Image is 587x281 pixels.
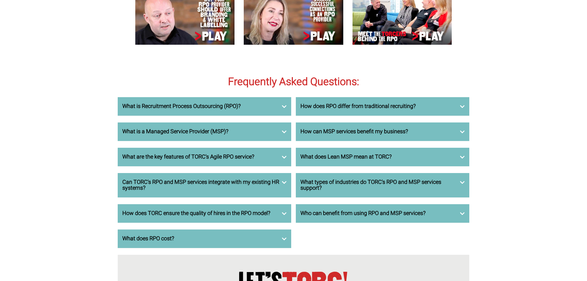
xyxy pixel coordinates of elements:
[296,173,469,198] a: What types of industries do TORC's RPO and MSP services support?
[122,103,287,110] h3: What is Recruitment Process Outsourcing (RPO)?
[118,173,291,198] a: Can TORC's RPO and MSP services integrate with my existing HR systems?
[122,154,287,160] h3: What are the key features of TORC's Agile RPO service?
[296,122,469,141] a: How can MSP services benefit my business?
[118,122,291,141] a: What is a Managed Service Provider (MSP)?
[300,210,465,217] h3: Who can benefit from using RPO and MSP services?
[296,148,469,166] a: What does Lean MSP mean at TORC?
[122,179,287,192] h3: Can TORC's RPO and MSP services integrate with my existing HR systems?
[118,229,291,248] a: What does RPO cost?
[296,204,469,223] a: Who can benefit from using RPO and MSP services?
[296,97,469,116] a: How does RPO differ from traditional recruiting?
[118,97,291,116] a: What is Recruitment Process Outsourcing (RPO)?
[300,154,465,160] h3: What does Lean MSP mean at TORC?
[228,74,359,89] span: Frequently Asked Questions:
[122,210,287,217] h3: How does TORC ensure the quality of hires in the RPO model?
[118,204,291,223] a: How does TORC ensure the quality of hires in the RPO model?
[118,148,291,166] a: What are the key features of TORC's Agile RPO service?
[300,179,465,192] h3: What types of industries do TORC's RPO and MSP services support?
[122,236,287,242] h3: What does RPO cost?
[300,129,465,135] h3: How can MSP services benefit my business?
[122,129,287,135] h3: What is a Managed Service Provider (MSP)?
[300,103,465,110] h3: How does RPO differ from traditional recruiting?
